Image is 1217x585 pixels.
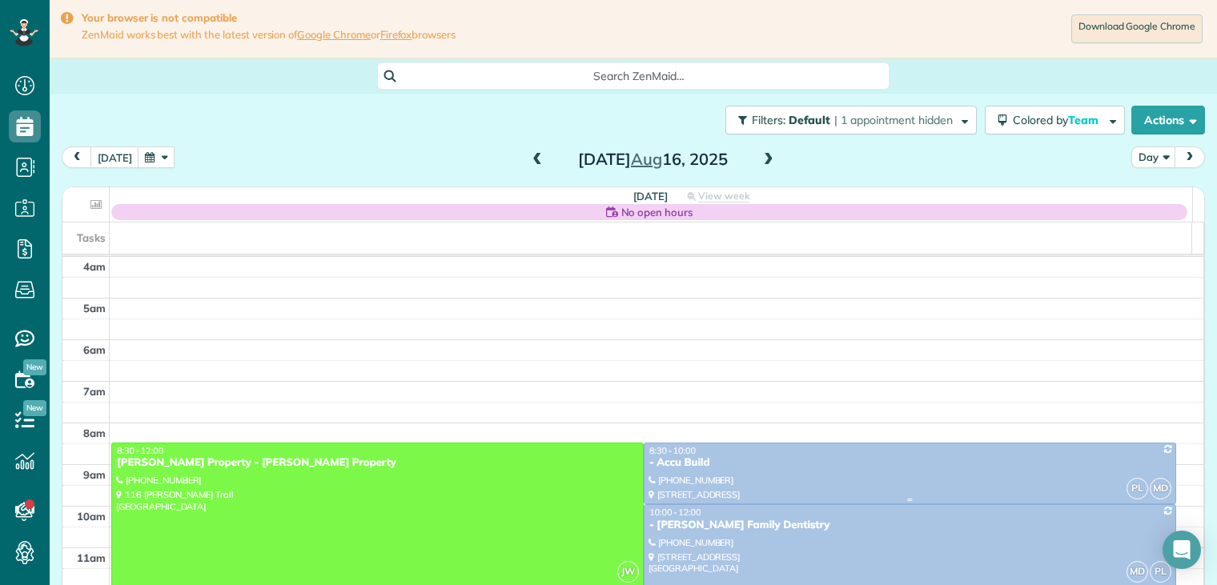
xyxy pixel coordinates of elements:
[649,445,696,456] span: 8:30 - 10:00
[117,445,163,456] span: 8:30 - 12:00
[834,113,953,127] span: | 1 appointment hidden
[77,551,106,564] span: 11am
[1131,146,1176,168] button: Day
[649,507,701,518] span: 10:00 - 12:00
[789,113,831,127] span: Default
[1131,106,1205,134] button: Actions
[62,146,92,168] button: prev
[23,400,46,416] span: New
[1127,478,1148,499] span: PL
[985,106,1125,134] button: Colored byTeam
[1150,561,1171,583] span: PL
[116,456,639,470] div: [PERSON_NAME] Property - [PERSON_NAME] Property
[77,510,106,523] span: 10am
[90,146,139,168] button: [DATE]
[717,106,977,134] a: Filters: Default | 1 appointment hidden
[83,385,106,398] span: 7am
[83,468,106,481] span: 9am
[649,456,1171,470] div: - Accu Build
[83,302,106,315] span: 5am
[752,113,785,127] span: Filters:
[1175,146,1205,168] button: next
[297,28,371,41] a: Google Chrome
[1071,14,1203,43] a: Download Google Chrome
[617,561,639,583] span: JW
[83,427,106,439] span: 8am
[621,204,693,220] span: No open hours
[1150,478,1171,499] span: MD
[23,359,46,375] span: New
[380,28,412,41] a: Firefox
[82,11,456,25] strong: Your browser is not compatible
[631,149,662,169] span: Aug
[1127,561,1148,583] span: MD
[1068,113,1101,127] span: Team
[83,260,106,273] span: 4am
[649,519,1171,532] div: - [PERSON_NAME] Family Dentistry
[82,28,456,42] span: ZenMaid works best with the latest version of or browsers
[698,190,749,202] span: View week
[1163,531,1201,569] div: Open Intercom Messenger
[725,106,977,134] button: Filters: Default | 1 appointment hidden
[633,190,668,202] span: [DATE]
[1013,113,1104,127] span: Colored by
[552,150,753,168] h2: [DATE] 16, 2025
[83,343,106,356] span: 6am
[77,231,106,244] span: Tasks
